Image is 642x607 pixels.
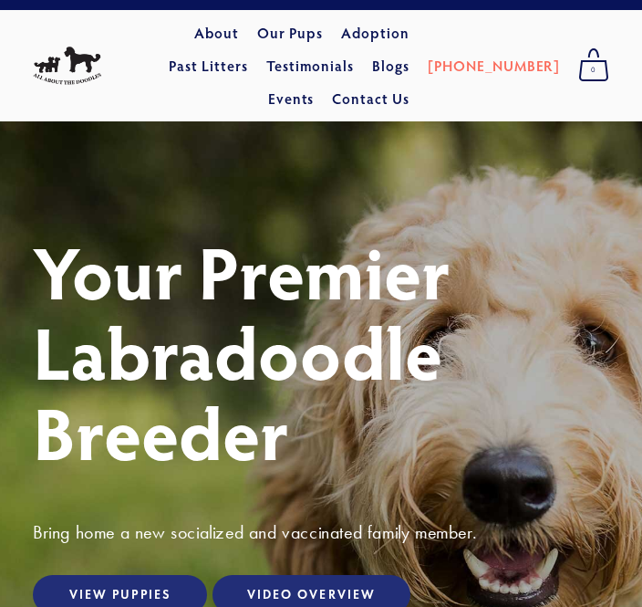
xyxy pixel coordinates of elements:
h1: Your Premier Labradoodle Breeder [33,231,609,472]
a: Contact Us [332,82,409,115]
a: Our Pups [257,16,324,49]
a: About [194,16,239,49]
a: Testimonials [266,49,355,82]
a: Past Litters [169,56,248,75]
span: 0 [578,58,609,82]
a: Blogs [372,49,409,82]
a: [PHONE_NUMBER] [428,49,560,82]
h3: Bring home a new socialized and vaccinated family member. [33,520,609,544]
img: All About The Doodles [33,47,101,85]
a: Events [268,82,315,115]
a: Adoption [341,16,409,49]
a: 0 items in cart [569,43,618,89]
